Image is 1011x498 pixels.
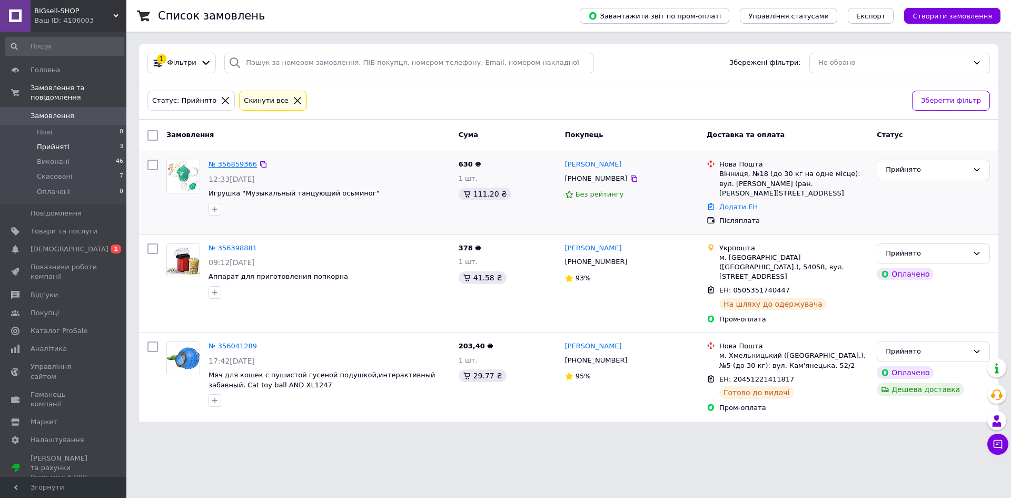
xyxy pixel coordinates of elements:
[31,209,82,218] span: Повідомлення
[224,53,594,73] input: Пошук за номером замовлення, ПІБ покупця, номером телефону, Email, номером накладної
[31,326,87,336] span: Каталог ProSale
[719,403,868,413] div: Пром-оплата
[912,91,990,111] button: Зберегти фільтр
[111,245,121,253] span: 1
[209,357,255,365] span: 17:42[DATE]
[729,58,801,68] span: Збережені фільтри:
[719,341,868,351] div: Нова Пошта
[719,375,794,383] span: ЕН: 20451221411817
[459,188,511,200] div: 111.20 ₴
[120,172,123,181] span: 7
[719,216,868,226] div: Післяплата
[37,157,70,167] span: Виконані
[31,308,59,318] span: Покупці
[459,271,507,284] div: 41.58 ₴
[5,37,124,56] input: Пошук
[563,255,630,269] div: [PHONE_NUMBER]
[459,342,493,350] span: 203,40 ₴
[987,434,1008,455] button: Чат з покупцем
[242,95,291,106] div: Cкинути все
[565,341,622,351] a: [PERSON_NAME]
[886,164,968,175] div: Прийнято
[588,11,721,21] span: Завантажити звіт по пром-оплаті
[31,390,97,409] span: Гаманець компанії
[209,371,435,389] a: Мяч для кошек с пушистой гусеной подушкой,интерактивный забавный, Cat toy ball AND XL1247
[576,274,591,282] span: 93%
[209,272,348,280] a: Аппарат для приготовления попкорна
[37,128,52,137] span: Нові
[120,187,123,197] span: 0
[894,12,1000,19] a: Створити замовлення
[719,203,758,211] a: Додати ЕН
[563,172,630,185] div: [PHONE_NUMBER]
[877,131,903,139] span: Статус
[37,172,73,181] span: Скасовані
[150,95,219,106] div: Статус: Прийнято
[31,111,74,121] span: Замовлення
[848,8,894,24] button: Експорт
[37,187,70,197] span: Оплачені
[37,142,70,152] span: Прийняті
[167,342,200,375] img: Фото товару
[719,169,868,198] div: Вінниця, №18 (до 30 кг на одне місце): вул. [PERSON_NAME] (ран. [PERSON_NAME][STREET_ADDRESS]
[719,298,827,310] div: На шляху до одержувача
[167,58,196,68] span: Фільтри
[34,6,113,16] span: BIGsell-SHOP
[31,362,97,381] span: Управління сайтом
[31,435,84,445] span: Налаштування
[719,351,868,370] div: м. Хмельницький ([GEOGRAPHIC_DATA].), №5 (до 30 кг): вул. Кам'янецька, 52/2
[167,244,200,277] img: Фото товару
[31,262,97,281] span: Показники роботи компанії
[209,258,255,267] span: 09:12[DATE]
[719,253,868,282] div: м. [GEOGRAPHIC_DATA] ([GEOGRAPHIC_DATA].), 54058, вул. [STREET_ADDRESS]
[31,344,67,354] span: Аналітика
[719,160,868,169] div: Нова Пошта
[31,417,57,427] span: Маркет
[167,160,200,193] img: Фото товару
[707,131,785,139] span: Доставка та оплата
[719,315,868,324] div: Пром-оплата
[157,54,166,64] div: 1
[31,473,97,482] div: Prom мікс 6 000
[576,190,624,198] span: Без рейтингу
[31,454,97,483] span: [PERSON_NAME] та рахунки
[31,83,126,102] span: Замовлення та повідомлення
[877,383,964,396] div: Дешева доставка
[34,16,126,25] div: Ваш ID: 4106003
[166,243,200,277] a: Фото товару
[818,57,968,69] div: Не обрано
[120,128,123,137] span: 0
[921,95,981,106] span: Зберегти фільтр
[904,8,1000,24] button: Створити замовлення
[740,8,837,24] button: Управління статусами
[886,248,968,259] div: Прийнято
[459,131,478,139] span: Cума
[580,8,729,24] button: Завантажити звіт по пром-оплаті
[31,245,108,254] span: [DEMOGRAPHIC_DATA]
[886,346,968,357] div: Прийнято
[913,12,992,20] span: Створити замовлення
[209,342,257,350] a: № 356041289
[576,372,591,380] span: 95%
[31,227,97,236] span: Товари та послуги
[166,341,200,375] a: Фото товару
[719,243,868,253] div: Укрпошта
[459,258,478,266] span: 1 шт.
[563,354,630,367] div: [PHONE_NUMBER]
[166,160,200,193] a: Фото товару
[459,356,478,364] span: 1 шт.
[719,286,790,294] span: ЕН: 0505351740447
[459,174,478,182] span: 1 шт.
[120,142,123,152] span: 3
[166,131,214,139] span: Замовлення
[748,12,829,20] span: Управління статусами
[565,160,622,170] a: [PERSON_NAME]
[565,243,622,253] a: [PERSON_NAME]
[31,290,58,300] span: Відгуки
[877,366,934,379] div: Оплачено
[209,244,257,252] a: № 356398881
[877,268,934,280] div: Оплачено
[719,386,794,399] div: Готово до видачі
[209,160,257,168] a: № 356859366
